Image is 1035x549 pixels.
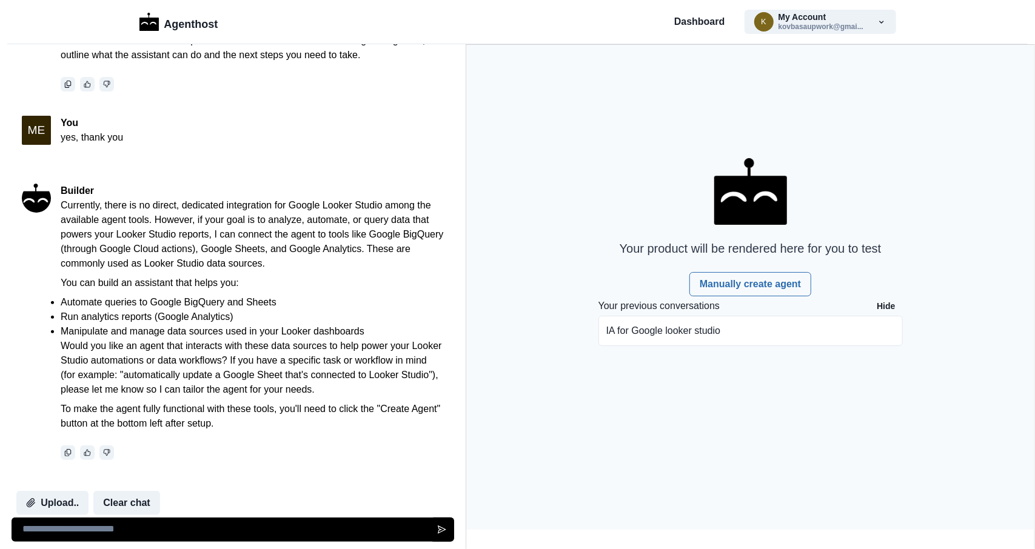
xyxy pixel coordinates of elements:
p: Agenthost [164,12,218,33]
p: To make the agent fully functional with these tools, you'll need to click the "Create Agent" butt... [61,402,444,431]
button: Hide [869,296,902,316]
p: You [61,116,123,130]
p: Would you like an agent that interacts with these data sources to help power your Looker Studio a... [61,339,444,397]
img: AgentHost Logo [714,158,787,225]
p: Currently, there is no direct, dedicated integration for Google Looker Studio among the available... [61,198,444,271]
img: Logo [139,13,159,31]
a: Manually create agent [689,272,811,296]
button: Send message [430,517,454,542]
button: Copy [61,445,75,460]
li: Manipulate and manage data sources used in your Looker dashboards [61,324,444,339]
img: An Ifffy [22,184,51,213]
button: thumbs_down [99,445,114,460]
p: yes, thank you [61,130,123,145]
button: thumbs_down [99,77,114,91]
p: You can build an assistant that helps you: [61,276,444,290]
p: IA for Google looker studio [606,324,895,338]
button: Upload.. [16,491,89,515]
button: thumbs_up [80,77,95,91]
li: Automate queries to Google BigQuery and Sheets [61,295,444,310]
li: Run analytics reports (Google Analytics) [61,310,444,324]
button: kovbasaupwork@gmail.comMy Accountkovbasaupwork@gmai... [745,10,896,34]
p: Your previous conversations [598,299,720,313]
button: thumbs_up [80,445,95,460]
p: Your product will be rendered here for you to test [620,239,882,258]
div: M E [28,124,45,136]
p: Builder [61,184,444,198]
button: Clear chat [93,491,159,515]
a: IA for Google looker studio [598,316,903,351]
a: LogoAgenthost [139,12,218,33]
button: Copy [61,77,75,91]
a: Dashboard [674,15,725,29]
